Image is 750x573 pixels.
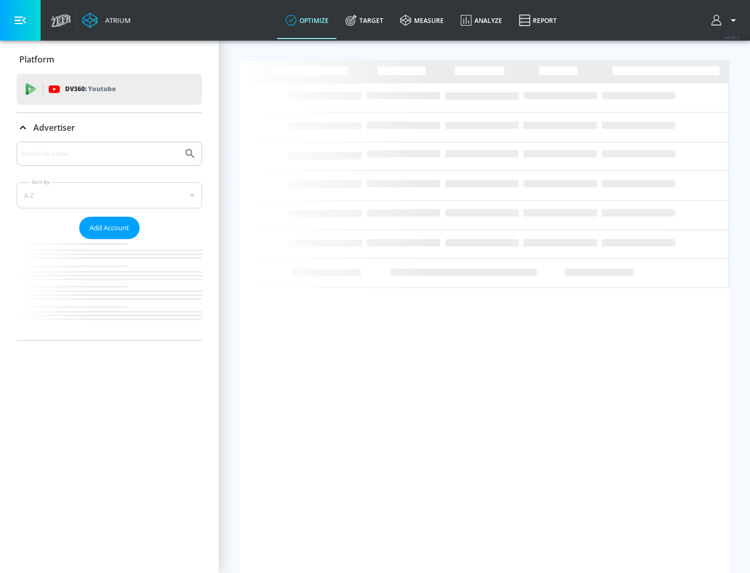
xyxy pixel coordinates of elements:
[17,113,202,142] div: Advertiser
[101,16,131,25] div: Atrium
[21,147,179,160] input: Search by name
[33,122,75,133] p: Advertiser
[17,142,202,340] div: Advertiser
[17,182,202,208] div: A-Z
[510,2,565,39] a: Report
[90,222,129,234] span: Add Account
[337,2,392,39] a: Target
[725,34,740,40] span: v 4.22.2
[65,83,116,95] p: DV360:
[17,45,202,74] div: Platform
[79,217,140,239] button: Add Account
[452,2,510,39] a: Analyze
[82,13,131,28] a: Atrium
[30,179,52,185] label: Sort By
[17,73,202,105] div: DV360: Youtube
[17,239,202,340] nav: list of Advertiser
[392,2,452,39] a: measure
[88,83,116,94] p: Youtube
[19,54,54,65] p: Platform
[277,2,337,39] a: optimize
